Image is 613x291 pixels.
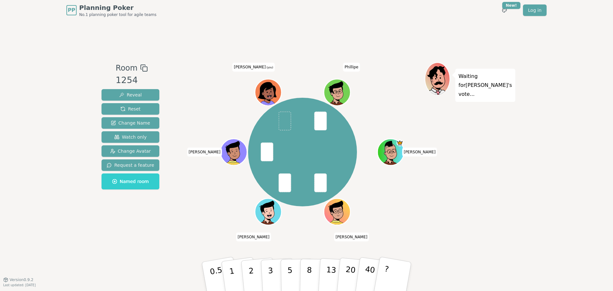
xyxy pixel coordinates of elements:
[120,106,140,112] span: Reset
[110,148,151,154] span: Change Avatar
[402,148,437,157] span: Click to change your name
[458,72,512,99] p: Waiting for [PERSON_NAME] 's vote...
[10,277,34,282] span: Version 0.9.2
[102,145,159,157] button: Change Avatar
[397,140,403,146] span: Toce is the host
[102,89,159,101] button: Reveal
[66,3,156,17] a: PPPlanning PokerNo.1 planning poker tool for agile teams
[236,232,271,241] span: Click to change your name
[3,277,34,282] button: Version0.9.2
[102,173,159,189] button: Named room
[232,63,275,72] span: Click to change your name
[343,63,360,72] span: Click to change your name
[116,62,137,74] span: Room
[79,3,156,12] span: Planning Poker
[102,131,159,143] button: Watch only
[68,6,75,14] span: PP
[116,74,148,87] div: 1254
[256,80,281,105] button: Click to change your avatar
[334,232,369,241] span: Click to change your name
[102,117,159,129] button: Change Name
[79,12,156,17] span: No.1 planning poker tool for agile teams
[112,178,149,185] span: Named room
[119,92,142,98] span: Reveal
[111,120,150,126] span: Change Name
[102,103,159,115] button: Reset
[499,4,510,16] button: New!
[114,134,147,140] span: Watch only
[266,66,273,69] span: (you)
[107,162,154,168] span: Request a feature
[187,148,222,157] span: Click to change your name
[3,283,36,287] span: Last updated: [DATE]
[102,159,159,171] button: Request a feature
[502,2,520,9] div: New!
[523,4,547,16] a: Log in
